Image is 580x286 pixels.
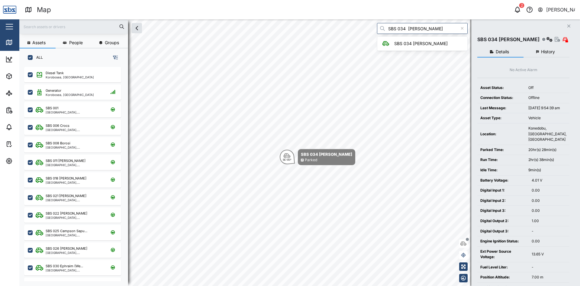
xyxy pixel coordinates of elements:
[46,234,103,237] div: [GEOGRAPHIC_DATA], [GEOGRAPHIC_DATA]
[23,22,124,31] input: Search assets or drivers
[510,67,537,73] div: No Active Alarm
[46,146,103,149] div: [GEOGRAPHIC_DATA], [GEOGRAPHIC_DATA]
[477,36,540,43] div: SBS 034 [PERSON_NAME]
[532,208,566,214] div: 0.00
[480,228,526,234] div: Digital Output 3:
[532,274,566,280] div: 7.00 m
[46,76,94,79] div: Korobosea, [GEOGRAPHIC_DATA]
[528,147,566,153] div: 20hr(s) 28min(s)
[3,3,16,16] img: Main Logo
[532,238,566,244] div: 0.00
[16,124,34,130] div: Alarms
[537,5,575,14] button: [PERSON_NAME]
[480,85,522,91] div: Asset Status:
[528,167,566,173] div: 9min(s)
[16,39,29,46] div: Map
[532,265,566,270] div: -
[46,123,69,128] div: SBS 006 Crocs
[480,249,526,260] div: Ext Power Source Voltage:
[480,274,526,280] div: Position Altitude:
[532,178,566,183] div: 4.01 V
[528,126,566,143] div: Konedobu, [GEOGRAPHIC_DATA], [GEOGRAPHIC_DATA]
[46,199,103,202] div: [GEOGRAPHIC_DATA], [GEOGRAPHIC_DATA]
[283,159,292,161] div: SE 130°
[480,115,522,121] div: Asset Type:
[46,128,103,131] div: [GEOGRAPHIC_DATA], [GEOGRAPHIC_DATA]
[541,50,555,54] span: History
[480,208,526,214] div: Digital Input 3:
[46,88,61,93] div: Generator
[46,216,103,219] div: [GEOGRAPHIC_DATA], [GEOGRAPHIC_DATA]
[33,55,43,60] label: ALL
[480,105,522,111] div: Last Message:
[46,269,103,272] div: [GEOGRAPHIC_DATA], [GEOGRAPHIC_DATA]
[16,107,36,113] div: Reports
[532,251,566,257] div: 13.65 V
[46,264,83,269] div: SBS 030 Ephraim (We...
[532,218,566,224] div: 1.00
[46,71,64,76] div: Diesel Tank
[528,95,566,101] div: Offline
[37,5,51,15] div: Map
[46,251,103,254] div: [GEOGRAPHIC_DATA], [GEOGRAPHIC_DATA]
[480,188,526,193] div: Digital Input 1:
[480,131,522,137] div: Location:
[532,188,566,193] div: 0.00
[480,157,522,163] div: Run Time:
[16,90,30,97] div: Sites
[24,65,128,281] div: grid
[480,198,526,204] div: Digital Input 2:
[480,218,526,224] div: Digital Output 2:
[528,105,566,111] div: [DATE] 9:54:39 am
[16,158,37,164] div: Settings
[46,211,87,216] div: SBS 022 [PERSON_NAME]
[480,265,526,270] div: Fuel Level Liter:
[546,6,575,14] div: [PERSON_NAME]
[528,157,566,163] div: 2hr(s) 38min(s)
[46,181,103,184] div: [GEOGRAPHIC_DATA], [GEOGRAPHIC_DATA]
[46,141,70,146] div: SBS 008 Borosi
[16,73,34,80] div: Assets
[46,111,103,114] div: [GEOGRAPHIC_DATA], [GEOGRAPHIC_DATA]
[16,56,43,63] div: Dashboard
[19,19,580,286] canvas: Map
[32,41,46,45] span: Assets
[480,95,522,101] div: Connection Status:
[528,85,566,91] div: Off
[377,23,468,34] input: Search by People, Asset, Geozone or Place
[394,40,448,47] div: SBS 034 [PERSON_NAME]
[280,149,355,165] div: Map marker
[46,228,87,234] div: SBS 025 Campson Sapu...
[496,50,509,54] span: Details
[69,41,83,45] span: People
[46,158,85,163] div: SBS 011 [PERSON_NAME]
[301,151,352,157] div: SBS 034 [PERSON_NAME]
[532,228,566,234] div: -
[46,246,87,251] div: SBS 026 [PERSON_NAME]
[46,163,103,166] div: [GEOGRAPHIC_DATA], [GEOGRAPHIC_DATA]
[305,157,317,163] div: Parked
[528,115,566,121] div: Vehicle
[16,141,32,147] div: Tasks
[105,41,119,45] span: Groups
[532,198,566,204] div: 0.00
[46,93,94,96] div: Korobosea, [GEOGRAPHIC_DATA]
[480,178,526,183] div: Battery Voltage:
[480,147,522,153] div: Parked Time:
[46,106,58,111] div: SBS 001
[480,238,526,244] div: Engine Ignition Status:
[46,176,86,181] div: SBS 018 [PERSON_NAME]
[46,193,86,199] div: SBS 021 [PERSON_NAME]
[480,167,522,173] div: Idle Time:
[519,3,524,8] div: 2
